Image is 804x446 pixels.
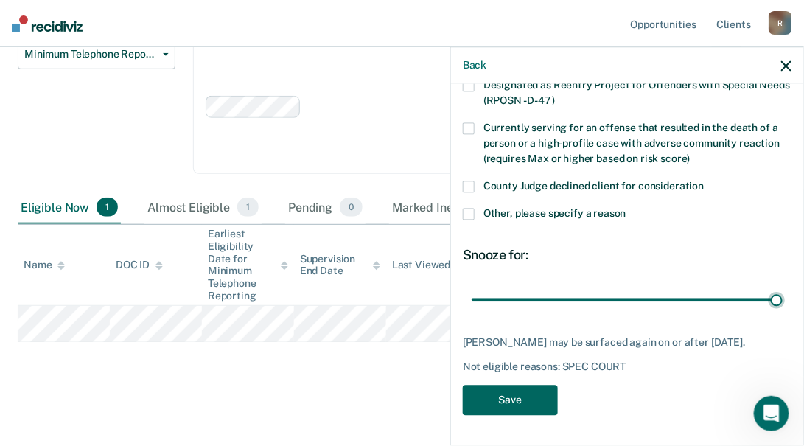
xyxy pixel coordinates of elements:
span: 0 [340,198,363,217]
span: Currently serving for an offense that resulted in the death of a person or a high-profile case wi... [483,122,780,165]
div: Not eligible reasons: SPEC COURT [463,361,791,374]
span: 1 [237,198,259,217]
span: Designated as Reentry Project for Offenders with Special Needs (RPOSN - D-47) [483,80,790,107]
span: 1 [97,198,118,217]
button: Save [463,386,558,416]
span: County Judge declined client for consideration [483,181,705,192]
div: Eligible Now [18,192,121,224]
div: Almost Eligible [144,192,262,224]
span: Minimum Telephone Reporting [24,48,157,60]
iframe: Intercom live chat [754,396,789,431]
div: [PERSON_NAME] may be surfaced again on or after [DATE]. [463,336,791,349]
div: Name [24,259,65,271]
div: Last Viewed [392,259,464,271]
button: Back [463,59,486,72]
span: Other, please specify a reason [483,208,626,220]
div: Marked Ineligible [389,192,521,224]
div: Supervision End Date [300,253,380,278]
div: Pending [285,192,366,224]
div: R [769,11,792,35]
img: Recidiviz [12,15,83,32]
div: DOC ID [116,259,163,271]
div: Earliest Eligibility Date for Minimum Telephone Reporting [208,228,288,302]
div: Snooze for: [463,248,791,264]
div: 90 days [749,266,803,285]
